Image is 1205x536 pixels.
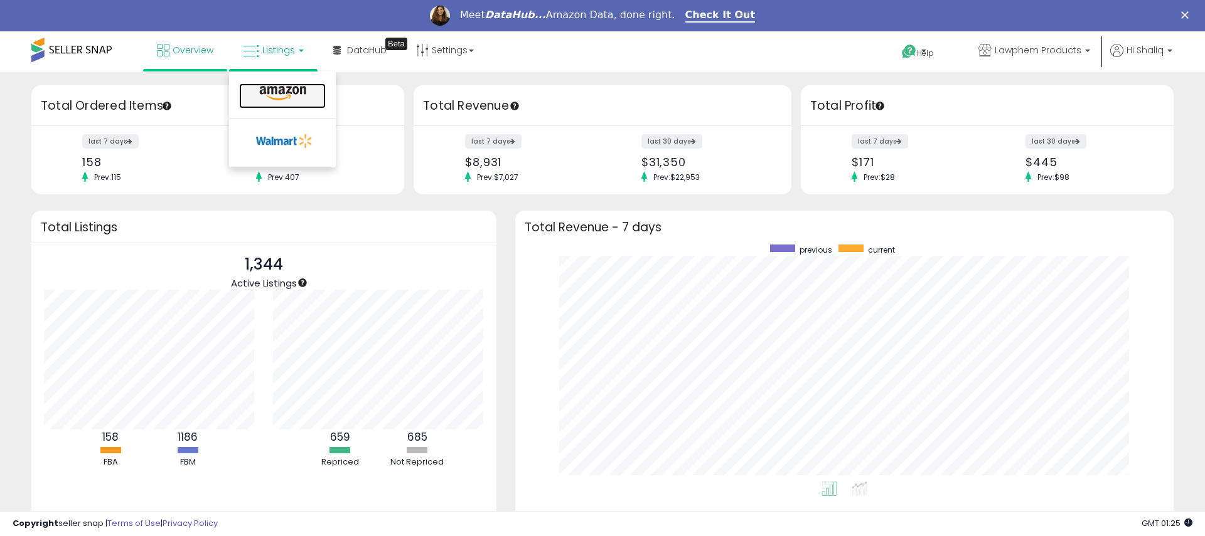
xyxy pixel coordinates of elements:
[1026,134,1086,149] label: last 30 days
[173,44,213,56] span: Overview
[852,155,978,169] div: $171
[800,244,832,255] span: previous
[874,100,886,112] div: Tooltip anchor
[41,223,487,232] h3: Total Listings
[857,172,901,182] span: Prev: $28
[303,456,378,468] div: Repriced
[969,31,1100,72] a: Lawphem Products
[233,31,313,69] a: Listings
[1142,517,1192,529] span: 2025-10-11 01:25 GMT
[460,9,675,21] div: Meet Amazon Data, done right.
[88,172,127,182] span: Prev: 115
[852,134,908,149] label: last 7 days
[641,134,702,149] label: last 30 days
[1110,44,1172,72] a: Hi Shaliq
[647,172,706,182] span: Prev: $22,953
[685,9,756,23] a: Check It Out
[231,253,297,276] p: 1,344
[231,276,297,290] span: Active Listings
[347,44,387,56] span: DataHub
[525,223,1164,232] h3: Total Revenue - 7 days
[163,517,218,529] a: Privacy Policy
[380,456,455,468] div: Not Repriced
[471,172,525,182] span: Prev: $7,027
[917,48,934,58] span: Help
[297,277,308,288] div: Tooltip anchor
[1127,44,1164,56] span: Hi Shaliq
[485,9,546,21] i: DataHub...
[430,6,450,26] img: Profile image for Georgie
[465,134,522,149] label: last 7 days
[107,517,161,529] a: Terms of Use
[161,100,173,112] div: Tooltip anchor
[262,172,306,182] span: Prev: 407
[641,155,769,169] div: $31,350
[385,38,407,50] div: Tooltip anchor
[423,97,782,115] h3: Total Revenue
[407,429,427,444] b: 685
[810,97,1164,115] h3: Total Profit
[178,429,198,444] b: 1186
[262,44,295,56] span: Listings
[892,34,958,72] a: Help
[13,518,218,530] div: seller snap | |
[330,429,350,444] b: 659
[82,155,208,169] div: 158
[102,429,119,444] b: 158
[41,97,395,115] h3: Total Ordered Items
[73,456,148,468] div: FBA
[1181,11,1194,19] div: Close
[324,31,396,69] a: DataHub
[465,155,593,169] div: $8,931
[147,31,223,69] a: Overview
[407,31,483,69] a: Settings
[901,44,917,60] i: Get Help
[82,134,139,149] label: last 7 days
[256,155,382,169] div: 574
[1026,155,1152,169] div: $445
[995,44,1081,56] span: Lawphem Products
[1031,172,1076,182] span: Prev: $98
[150,456,225,468] div: FBM
[13,517,58,529] strong: Copyright
[509,100,520,112] div: Tooltip anchor
[868,244,895,255] span: current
